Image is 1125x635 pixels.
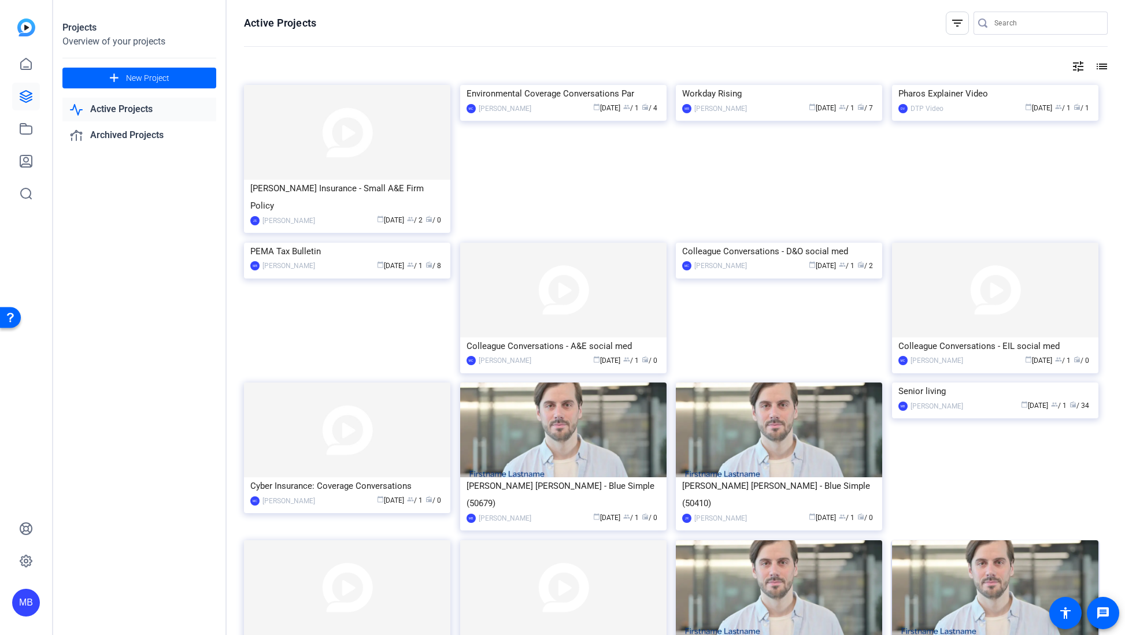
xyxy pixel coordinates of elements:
span: calendar_today [1021,401,1028,408]
span: calendar_today [809,261,816,268]
span: / 1 [1051,402,1067,410]
div: JR [682,514,691,523]
span: [DATE] [377,496,404,504]
span: group [839,103,846,110]
input: Search [994,16,1098,30]
span: New Project [126,72,169,84]
div: [PERSON_NAME] [PERSON_NAME] - Blue Simple (50410) [682,477,876,512]
div: [PERSON_NAME] Insurance - Small A&E Firm Policy [250,180,444,214]
div: DV [898,104,908,113]
div: MC [682,261,691,270]
mat-icon: add [107,71,121,86]
div: MC [467,104,476,113]
span: / 4 [642,104,657,112]
div: Environmental Coverage Conversations Par [467,85,660,102]
span: group [623,513,630,520]
span: / 0 [857,514,873,522]
span: / 0 [1074,357,1089,365]
div: [PERSON_NAME] [262,495,315,507]
div: [PERSON_NAME] [PERSON_NAME] - Blue Simple (50679) [467,477,660,512]
span: / 0 [425,496,441,504]
span: calendar_today [593,356,600,363]
span: radio [857,513,864,520]
div: MC [898,356,908,365]
span: group [839,513,846,520]
div: MB [467,514,476,523]
span: radio [1074,356,1080,363]
a: Active Projects [62,98,216,121]
span: [DATE] [377,262,404,270]
div: [PERSON_NAME] [262,215,315,226]
div: Colleague Conversations - EIL social med [898,337,1092,355]
div: [PERSON_NAME] [479,103,531,114]
div: [PERSON_NAME] [911,400,963,412]
div: Cyber Insurance: Coverage Conversations [250,477,444,495]
span: [DATE] [1025,357,1052,365]
div: [PERSON_NAME] [694,260,747,272]
div: Senior living [898,383,1092,400]
div: Workday Rising [682,85,876,102]
span: [DATE] [1025,104,1052,112]
span: [DATE] [593,514,620,522]
div: [PERSON_NAME] [479,513,531,524]
span: radio [425,261,432,268]
span: calendar_today [377,496,384,503]
span: / 1 [839,514,854,522]
span: radio [1070,401,1076,408]
span: [DATE] [593,104,620,112]
span: / 1 [839,262,854,270]
button: New Project [62,68,216,88]
span: calendar_today [1025,103,1032,110]
span: / 2 [857,262,873,270]
span: group [1051,401,1058,408]
span: radio [642,356,649,363]
div: [PERSON_NAME] [694,513,747,524]
span: calendar_today [377,216,384,222]
span: group [1055,103,1062,110]
div: Overview of your projects [62,35,216,49]
span: group [407,496,414,503]
span: group [623,103,630,110]
span: / 1 [1055,357,1071,365]
span: / 2 [407,216,423,224]
span: radio [425,216,432,222]
mat-icon: tune [1071,60,1085,73]
div: Pharos Explainer Video [898,85,1092,102]
mat-icon: message [1096,606,1110,620]
mat-icon: filter_list [950,16,964,30]
span: group [407,261,414,268]
div: [PERSON_NAME] [479,355,531,366]
span: / 1 [839,104,854,112]
span: group [1055,356,1062,363]
span: group [839,261,846,268]
span: radio [642,513,649,520]
div: MC [250,496,260,506]
span: / 0 [425,216,441,224]
span: group [623,356,630,363]
h1: Active Projects [244,16,316,30]
div: MB [898,402,908,411]
span: calendar_today [377,261,384,268]
span: / 8 [425,262,441,270]
span: calendar_today [809,103,816,110]
div: [PERSON_NAME] [262,260,315,272]
div: MB [12,589,40,617]
div: [PERSON_NAME] [911,355,963,366]
div: PEMA Tax Bulletin [250,243,444,260]
div: MB [682,104,691,113]
span: / 34 [1070,402,1089,410]
span: radio [857,261,864,268]
span: / 1 [407,496,423,504]
span: radio [642,103,649,110]
div: DTP Video [911,103,943,114]
span: radio [857,103,864,110]
span: [DATE] [1021,402,1048,410]
div: JS [250,216,260,225]
span: [DATE] [809,104,836,112]
span: / 1 [1074,104,1089,112]
div: Colleague Conversations - D&O social med [682,243,876,260]
img: blue-gradient.svg [17,18,35,36]
span: calendar_today [1025,356,1032,363]
span: group [407,216,414,222]
span: / 0 [642,357,657,365]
